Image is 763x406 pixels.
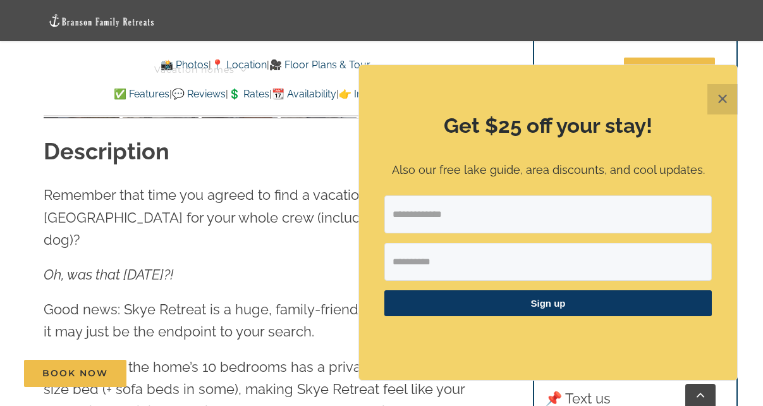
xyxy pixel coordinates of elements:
[172,88,226,100] a: 💬 Reviews
[114,88,169,100] a: ✅ Features
[339,88,417,100] a: 👉 Instant Quote
[44,301,485,340] span: Good news: Skye Retreat is a huge, family-friendly wonderland… and it may just be the endpoint to...
[44,138,169,164] strong: Description
[44,86,487,102] p: | | | |
[384,290,712,316] button: Sign up
[42,368,108,379] span: Book Now
[384,332,712,345] p: ​
[272,88,336,100] a: 📆 Availability
[275,49,350,90] a: Things to do
[275,65,338,74] span: Things to do
[154,49,247,90] a: Vacation homes
[384,111,712,140] h2: Get $25 off your stay!
[384,243,712,281] input: First Name
[556,49,595,90] a: Contact
[485,49,527,90] a: About
[44,266,173,283] span: Oh, was that [DATE]?!
[384,195,712,233] input: Email Address
[44,187,485,247] span: Remember that time you agreed to find a vacation home in [GEOGRAPHIC_DATA] for your whole crew (i...
[228,88,269,100] a: 💲 Rates
[379,49,456,90] a: Deals & More
[624,58,715,82] span: Book Now
[154,65,235,74] span: Vacation homes
[384,161,712,180] p: Also our free lake guide, area discounts, and cool updates.
[48,13,156,28] img: Branson Family Retreats Logo
[707,84,738,114] button: Close
[24,360,126,387] a: Book Now
[154,49,715,90] nav: Main Menu Sticky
